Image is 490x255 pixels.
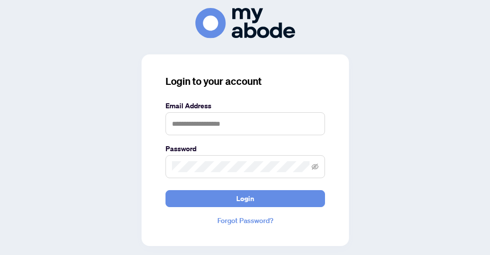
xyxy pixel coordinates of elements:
label: Password [165,143,325,154]
button: Login [165,190,325,207]
h3: Login to your account [165,74,325,88]
span: eye-invisible [312,163,319,170]
a: Forgot Password? [165,215,325,226]
label: Email Address [165,100,325,111]
span: Login [236,191,254,207]
img: ma-logo [195,8,295,38]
